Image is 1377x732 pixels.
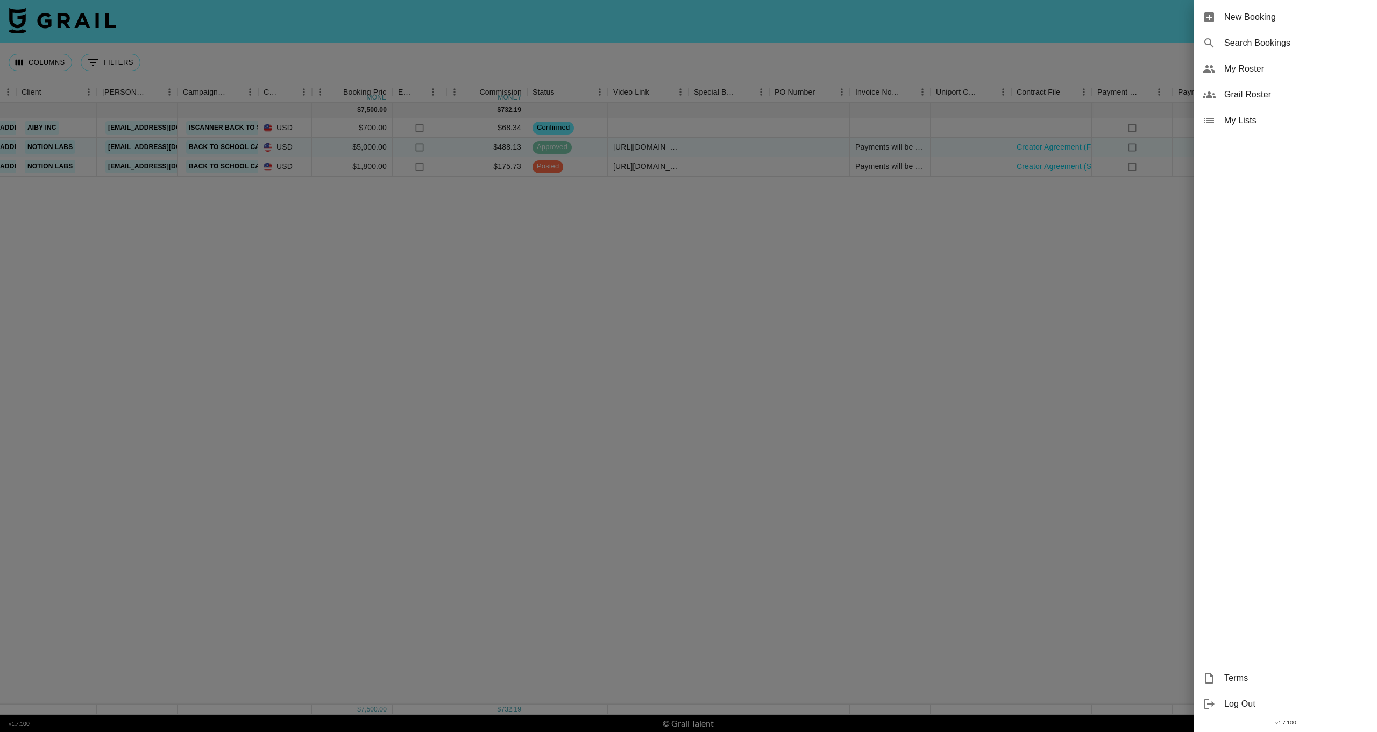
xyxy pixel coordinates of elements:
div: My Lists [1194,108,1377,133]
span: New Booking [1224,11,1368,24]
div: My Roster [1194,56,1377,82]
span: Grail Roster [1224,88,1368,101]
span: My Roster [1224,62,1368,75]
div: Search Bookings [1194,30,1377,56]
span: My Lists [1224,114,1368,127]
div: Grail Roster [1194,82,1377,108]
div: Terms [1194,665,1377,691]
span: Terms [1224,672,1368,685]
div: New Booking [1194,4,1377,30]
span: Search Bookings [1224,37,1368,50]
div: v 1.7.100 [1194,717,1377,728]
div: Log Out [1194,691,1377,717]
span: Log Out [1224,698,1368,710]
